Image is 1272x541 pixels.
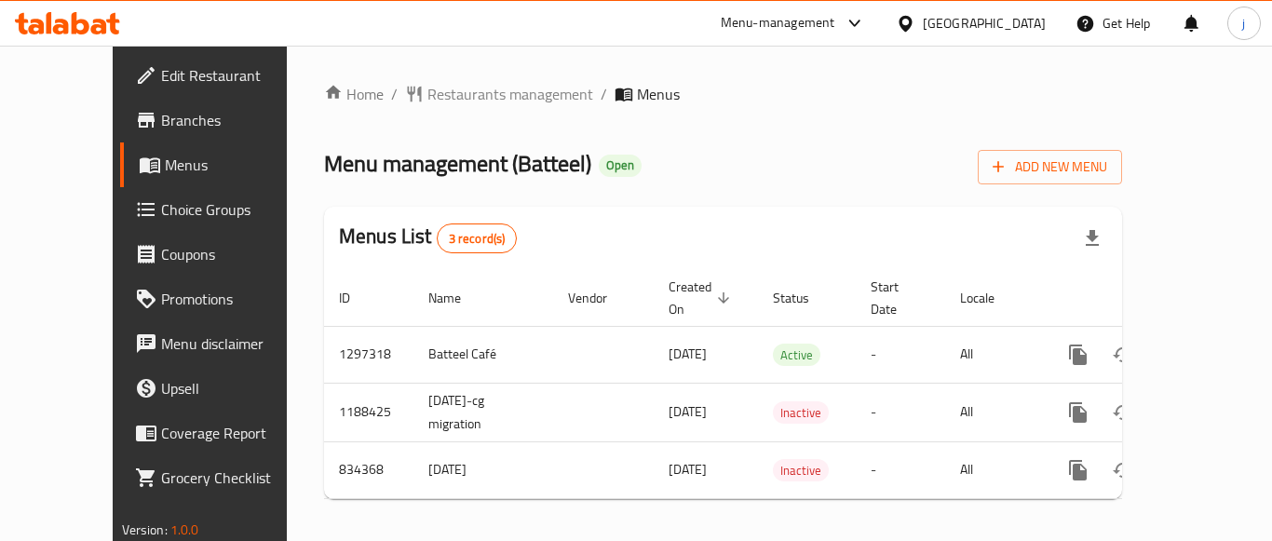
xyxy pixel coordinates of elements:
span: Vendor [568,287,631,309]
span: [DATE] [669,457,707,481]
td: Batteel Café [413,326,553,383]
button: Change Status [1101,448,1145,493]
span: Restaurants management [427,83,593,105]
td: All [945,383,1041,441]
button: Change Status [1101,332,1145,377]
div: Menu-management [721,12,835,34]
span: j [1242,13,1245,34]
span: Coverage Report [161,422,310,444]
span: Created On [669,276,736,320]
a: Restaurants management [405,83,593,105]
span: Coupons [161,243,310,265]
a: Menus [120,142,325,187]
span: ID [339,287,374,309]
span: Locale [960,287,1019,309]
div: Export file [1070,216,1115,261]
td: - [856,326,945,383]
span: Edit Restaurant [161,64,310,87]
nav: breadcrumb [324,83,1122,105]
span: Grocery Checklist [161,467,310,489]
span: Open [599,157,642,173]
div: Inactive [773,459,829,481]
td: - [856,383,945,441]
a: Coverage Report [120,411,325,455]
td: 1297318 [324,326,413,383]
a: Home [324,83,384,105]
button: more [1056,332,1101,377]
span: [DATE] [669,399,707,424]
span: Promotions [161,288,310,310]
table: enhanced table [324,270,1250,499]
span: Inactive [773,460,829,481]
a: Promotions [120,277,325,321]
span: Branches [161,109,310,131]
button: more [1056,448,1101,493]
td: [DATE]-cg migration [413,383,553,441]
span: Inactive [773,402,829,424]
td: [DATE] [413,441,553,498]
span: Menus [637,83,680,105]
a: Menu disclaimer [120,321,325,366]
button: Add New Menu [978,150,1122,184]
span: Add New Menu [993,156,1107,179]
td: 1188425 [324,383,413,441]
span: Status [773,287,833,309]
span: [DATE] [669,342,707,366]
span: Active [773,345,820,366]
span: Menus [165,154,310,176]
span: Name [428,287,485,309]
a: Edit Restaurant [120,53,325,98]
button: more [1056,390,1101,435]
div: Open [599,155,642,177]
td: All [945,441,1041,498]
td: - [856,441,945,498]
span: Start Date [871,276,923,320]
div: Inactive [773,401,829,424]
li: / [601,83,607,105]
td: 834368 [324,441,413,498]
a: Grocery Checklist [120,455,325,500]
h2: Menus List [339,223,517,253]
a: Upsell [120,366,325,411]
a: Branches [120,98,325,142]
span: Choice Groups [161,198,310,221]
span: Upsell [161,377,310,399]
a: Choice Groups [120,187,325,232]
button: Change Status [1101,390,1145,435]
th: Actions [1041,270,1250,327]
div: [GEOGRAPHIC_DATA] [923,13,1046,34]
a: Coupons [120,232,325,277]
span: Menu management ( Batteel ) [324,142,591,184]
span: Menu disclaimer [161,332,310,355]
span: 3 record(s) [438,230,517,248]
li: / [391,83,398,105]
td: All [945,326,1041,383]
